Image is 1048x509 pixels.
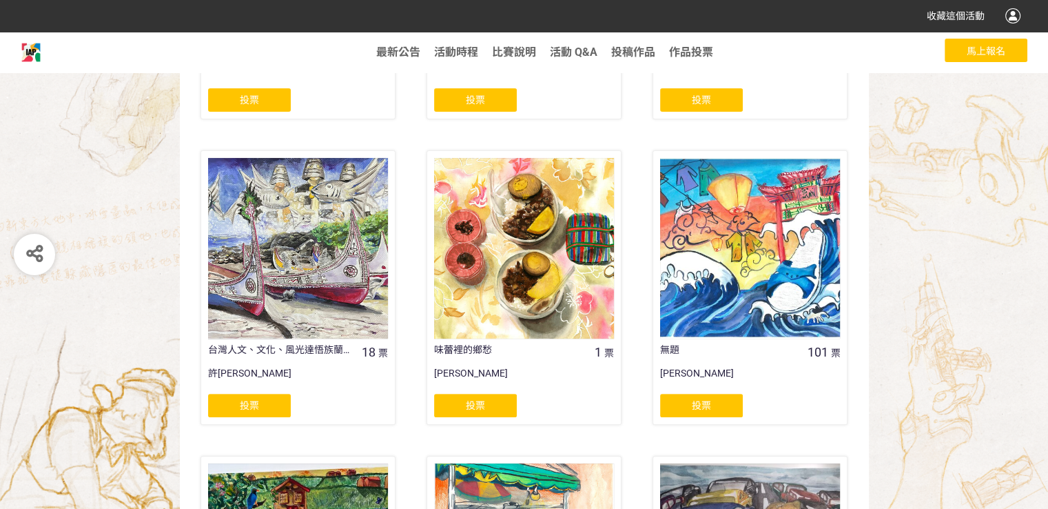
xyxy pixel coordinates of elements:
[692,400,711,411] span: 投票
[208,61,388,88] div: [PERSON_NAME]
[967,46,1005,57] span: 馬上報名
[376,46,420,59] a: 最新公告
[201,150,395,424] a: 台灣人文、文化、風光達悟族蘭嶼18票許[PERSON_NAME]投票
[595,345,602,359] span: 1
[550,46,597,59] a: 活動 Q&A
[427,150,621,424] a: 味蕾裡的鄉愁1票[PERSON_NAME]投票
[830,348,840,359] span: 票
[660,61,840,88] div: [PERSON_NAME]
[669,46,713,59] a: 作品投票
[692,94,711,106] span: 投票
[807,345,828,359] span: 101
[208,366,388,394] div: 許[PERSON_NAME]
[927,10,985,21] span: 收藏這個活動
[362,345,376,359] span: 18
[660,343,804,357] div: 無題
[945,39,1027,62] button: 馬上報名
[240,400,259,411] span: 投票
[466,400,485,411] span: 投票
[434,343,578,357] div: 味蕾裡的鄉愁
[660,366,840,394] div: [PERSON_NAME]
[434,366,614,394] div: [PERSON_NAME]
[611,46,655,59] span: 投稿作品
[378,348,388,359] span: 票
[434,46,478,59] a: 活動時程
[434,61,614,88] div: [PERSON_NAME]
[653,150,847,424] a: 無題101票[PERSON_NAME]投票
[604,348,614,359] span: 票
[492,46,536,59] a: 比賽說明
[240,94,259,106] span: 投票
[208,343,352,357] div: 台灣人文、文化、風光達悟族蘭嶼
[21,42,41,63] img: 2026 IAP羅浮宮國際藝術展徵件
[466,94,485,106] span: 投票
